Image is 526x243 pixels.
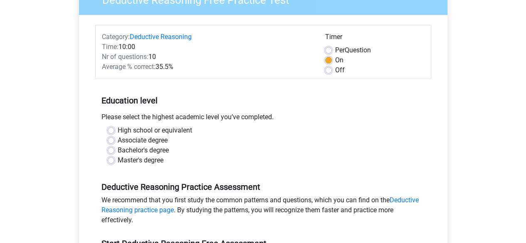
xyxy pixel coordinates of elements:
div: Please select the highest academic level you’ve completed. [95,112,431,125]
div: 35.5% [96,62,319,72]
div: 10:00 [96,42,319,52]
div: Timer [325,32,425,45]
label: High school or equivalent [118,125,192,135]
span: Category: [102,33,130,41]
span: Average % correct: [102,63,156,71]
h5: Deductive Reasoning Practice Assessment [101,182,425,192]
label: Bachelor's degree [118,145,169,155]
span: Per [335,46,345,54]
label: Master's degree [118,155,163,165]
label: Question [335,45,371,55]
div: We recommend that you first study the common patterns and questions, which you can find on the . ... [95,195,431,228]
span: Time: [102,43,119,51]
span: Nr of questions: [102,53,148,61]
label: On [335,55,343,65]
h5: Education level [101,92,425,109]
label: Associate degree [118,135,168,145]
div: 10 [96,52,319,62]
label: Off [335,65,345,75]
a: Deductive Reasoning [130,33,192,41]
